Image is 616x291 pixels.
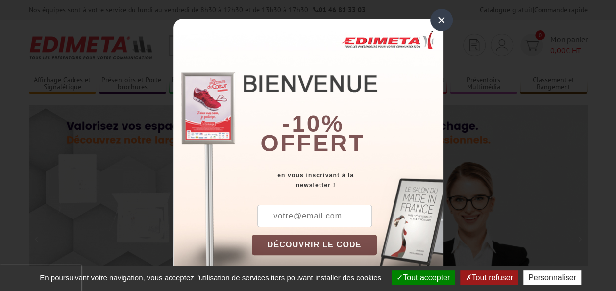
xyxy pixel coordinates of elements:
[460,270,517,285] button: Tout refuser
[282,111,344,137] b: -10%
[35,273,386,282] span: En poursuivant votre navigation, vous acceptez l'utilisation de services tiers pouvant installer ...
[252,170,443,190] div: en vous inscrivant à la newsletter !
[523,270,581,285] button: Personnaliser (fenêtre modale)
[252,235,377,255] button: DÉCOUVRIR LE CODE
[257,205,372,227] input: votre@email.com
[430,9,453,31] div: ×
[392,270,455,285] button: Tout accepter
[260,130,365,156] font: offert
